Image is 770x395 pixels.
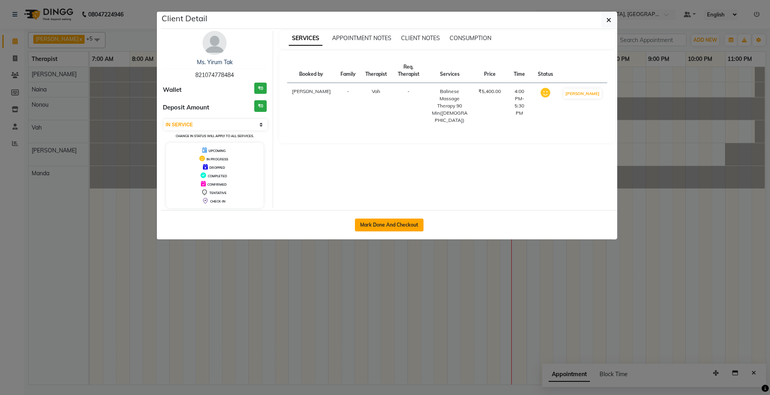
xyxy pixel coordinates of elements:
td: [PERSON_NAME] [287,83,336,129]
th: Time [506,59,533,83]
span: IN PROGRESS [207,157,228,161]
div: Balinese Massage Therapy 90 Min([DEMOGRAPHIC_DATA]) [430,88,469,124]
span: UPCOMING [209,149,226,153]
h3: ₹0 [254,100,267,112]
img: avatar [203,31,227,55]
span: CONFIRMED [207,182,227,186]
span: TENTATIVE [209,191,227,195]
div: ₹5,400.00 [478,88,501,95]
th: Therapist [361,59,392,83]
h5: Client Detail [162,12,207,24]
th: Family [336,59,361,83]
span: APPOINTMENT NOTES [332,34,391,42]
button: [PERSON_NAME] [563,89,602,99]
span: Wallet [163,85,182,95]
th: Status [533,59,558,83]
span: DROPPED [209,166,225,170]
small: Change in status will apply to all services. [176,134,254,138]
span: Vah [372,88,380,94]
span: CHECK-IN [210,199,225,203]
th: Services [426,59,474,83]
h3: ₹0 [254,83,267,94]
td: - [392,83,426,129]
th: Req. Therapist [392,59,426,83]
button: Mark Done And Checkout [355,219,423,231]
td: - [336,83,361,129]
span: COMPLETED [208,174,227,178]
span: Deposit Amount [163,103,209,112]
span: 821074778484 [195,71,234,79]
th: Price [474,59,506,83]
a: Ms. Yirum Tak [197,59,233,66]
th: Booked by [287,59,336,83]
span: CLIENT NOTES [401,34,440,42]
td: 4:00 PM-5:30 PM [506,83,533,129]
span: SERVICES [289,31,322,46]
span: CONSUMPTION [450,34,491,42]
